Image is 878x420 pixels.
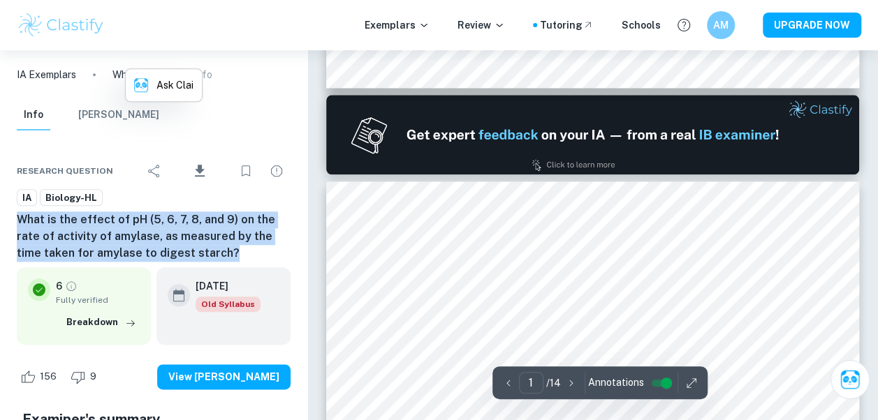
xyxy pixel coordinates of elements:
[156,77,193,93] p: Ask Clai
[232,157,260,185] div: Bookmark
[134,78,148,92] img: clai.png
[17,191,36,205] span: IA
[82,370,104,384] span: 9
[365,17,430,33] p: Exemplars
[546,375,561,391] p: / 14
[126,69,202,101] button: Ask Clai
[196,278,249,294] h6: [DATE]
[707,11,735,39] button: AM
[622,17,661,33] a: Schools
[171,153,229,189] div: Download
[40,189,103,207] a: Biology-HL
[17,366,64,388] div: Like
[63,312,140,333] button: Breakdown
[56,294,140,306] span: Fully verified
[157,364,291,389] button: View [PERSON_NAME]
[193,67,212,82] p: Info
[17,100,50,130] button: Info
[763,13,861,38] button: UPGRADE NOW
[17,165,113,177] span: Research question
[540,17,594,33] a: Tutoring
[17,189,37,207] a: IA
[56,278,62,294] p: 6
[140,157,168,185] div: Share
[672,13,696,37] button: Help and Feedback
[112,67,157,82] p: What is the effect of pH (5, 6, 7, 8, and 9) on the rate of activity of amylase, as measured by t...
[263,157,291,185] div: Report issue
[17,67,76,82] a: IA Exemplars
[41,191,102,205] span: Biology-HL
[713,17,729,33] h6: AM
[458,17,505,33] p: Review
[78,100,159,130] button: [PERSON_NAME]
[32,370,64,384] span: 156
[326,95,859,174] img: Ad
[65,280,78,292] a: Grade fully verified
[831,360,870,399] button: Ask Clai
[17,11,105,39] img: Clastify logo
[588,375,644,390] span: Annotations
[17,211,291,262] h6: What is the effect of pH (5, 6, 7, 8, and 9) on the rate of activity of amylase, as measured by t...
[67,366,104,388] div: Dislike
[196,297,261,312] div: Starting from the May 2025 session, the Biology IA requirements have changed. It's OK to refer to...
[196,297,261,312] span: Old Syllabus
